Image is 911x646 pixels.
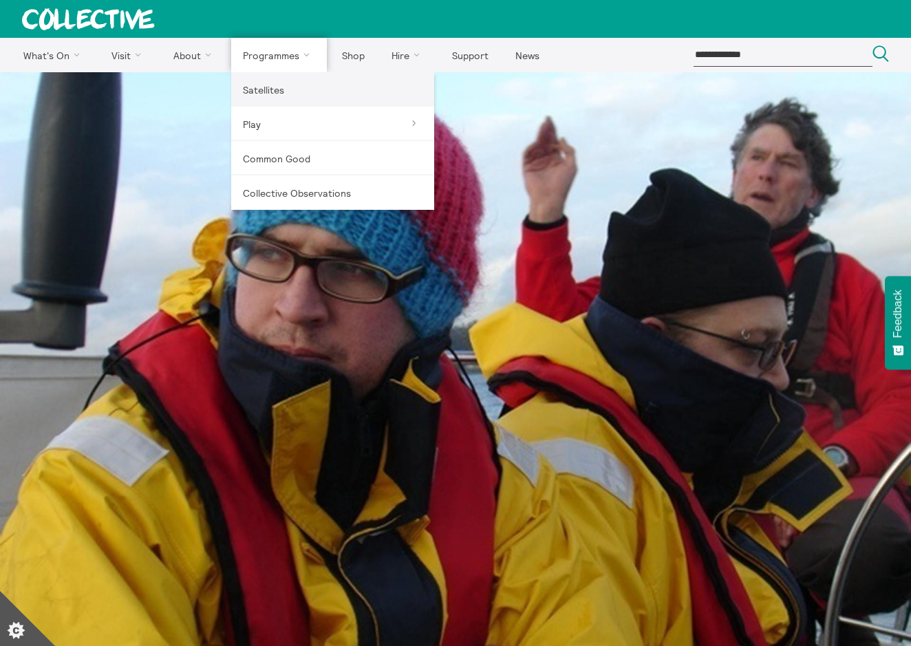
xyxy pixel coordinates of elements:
[885,276,911,369] button: Feedback - Show survey
[892,290,904,338] span: Feedback
[231,175,434,210] a: Collective Observations
[440,38,500,72] a: Support
[231,72,434,107] a: Satellites
[231,141,434,175] a: Common Good
[231,107,434,141] a: Play
[503,38,551,72] a: News
[11,38,97,72] a: What's On
[231,38,328,72] a: Programmes
[380,38,438,72] a: Hire
[330,38,376,72] a: Shop
[100,38,159,72] a: Visit
[161,38,228,72] a: About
